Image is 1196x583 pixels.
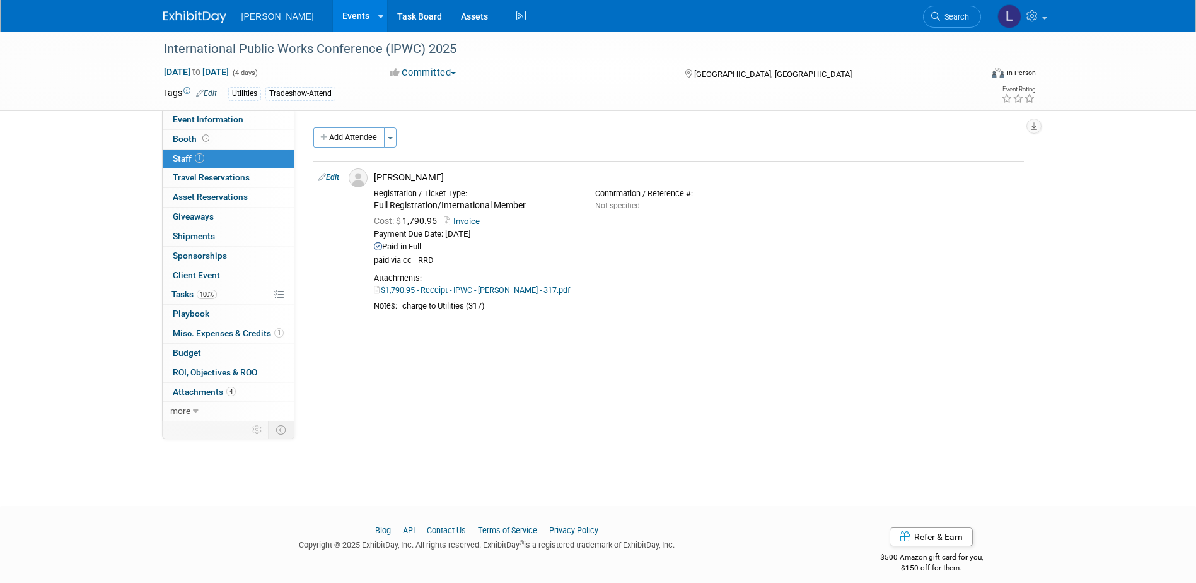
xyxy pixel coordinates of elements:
div: Confirmation / Reference #: [595,189,798,199]
a: Booth [163,130,294,149]
a: Misc. Expenses & Credits1 [163,324,294,343]
a: Travel Reservations [163,168,294,187]
span: Misc. Expenses & Credits [173,328,284,338]
span: [PERSON_NAME] [241,11,314,21]
a: Shipments [163,227,294,246]
a: Giveaways [163,208,294,227]
img: Lindsey Wolanczyk [997,4,1021,28]
div: paid via cc - RRD [374,256,1019,266]
a: Client Event [163,266,294,285]
span: Shipments [173,231,215,241]
span: more [170,406,190,416]
a: Attachments4 [163,383,294,402]
button: Committed [386,66,461,79]
span: [DATE] [DATE] [163,66,229,78]
button: Add Attendee [313,127,385,148]
a: Terms of Service [478,526,537,535]
span: Cost: $ [374,216,402,226]
span: Tasks [171,289,217,299]
div: Notes: [374,301,397,311]
a: ROI, Objectives & ROO [163,363,294,382]
span: | [417,526,425,535]
a: Refer & Earn [890,527,973,546]
div: Copyright © 2025 ExhibitDay, Inc. All rights reserved. ExhibitDay is a registered trademark of Ex... [163,536,811,551]
span: 4 [226,387,236,396]
img: Format-Inperson.png [992,68,1004,78]
div: Paid in Full [374,242,1019,252]
div: Utilities [228,87,261,100]
span: Booth not reserved yet [200,134,212,143]
div: Event Format [907,66,1036,85]
span: | [393,526,401,535]
a: more [163,402,294,421]
td: Personalize Event Tab Strip [247,421,269,438]
a: Contact Us [427,526,466,535]
a: Playbook [163,305,294,324]
a: Edit [196,89,217,98]
div: Attachments: [374,273,1019,283]
div: [PERSON_NAME] [374,172,1019,184]
td: Toggle Event Tabs [268,421,294,438]
span: 1 [274,328,284,338]
span: Search [940,12,969,21]
sup: ® [520,539,524,546]
div: $150 off for them. [830,563,1033,574]
span: (4 days) [231,69,258,77]
a: Invoice [444,216,485,226]
span: Budget [173,348,201,358]
div: charge to Utilities (317) [402,301,1019,312]
a: Privacy Policy [549,526,598,535]
a: Event Information [163,110,294,129]
div: International Public Works Conference (IPWC) 2025 [160,38,962,61]
a: $1,790.95 - Receipt - IPWC - [PERSON_NAME] - 317.pdf [374,285,570,295]
a: Blog [375,526,391,535]
div: Full Registration/International Member [374,200,576,211]
a: API [403,526,415,535]
div: Event Rating [1001,86,1035,93]
span: | [468,526,476,535]
div: Tradeshow-Attend [265,87,335,100]
span: Attachments [173,387,236,397]
img: ExhibitDay [163,11,226,23]
span: 1 [195,153,204,163]
span: Travel Reservations [173,172,250,182]
span: Booth [173,134,212,144]
span: ROI, Objectives & ROO [173,367,257,377]
a: Budget [163,344,294,363]
span: Not specified [595,201,640,210]
a: Staff1 [163,150,294,168]
span: | [539,526,547,535]
div: In-Person [1006,68,1036,78]
span: Sponsorships [173,250,227,261]
div: $500 Amazon gift card for you, [830,544,1033,573]
td: Tags [163,86,217,101]
a: Asset Reservations [163,188,294,207]
span: to [190,67,202,77]
span: Playbook [173,309,209,319]
span: 100% [197,290,217,299]
span: Client Event [173,270,220,280]
a: Sponsorships [163,247,294,266]
span: Asset Reservations [173,192,248,202]
span: Giveaways [173,211,214,221]
a: Tasks100% [163,285,294,304]
div: Payment Due Date: [DATE] [374,229,1019,240]
span: Staff [173,153,204,163]
a: Search [923,6,981,28]
span: Event Information [173,114,243,124]
a: Edit [318,173,339,182]
span: [GEOGRAPHIC_DATA], [GEOGRAPHIC_DATA] [694,69,852,79]
span: 1,790.95 [374,216,442,226]
img: Associate-Profile-5.png [349,168,368,187]
div: Registration / Ticket Type: [374,189,576,199]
